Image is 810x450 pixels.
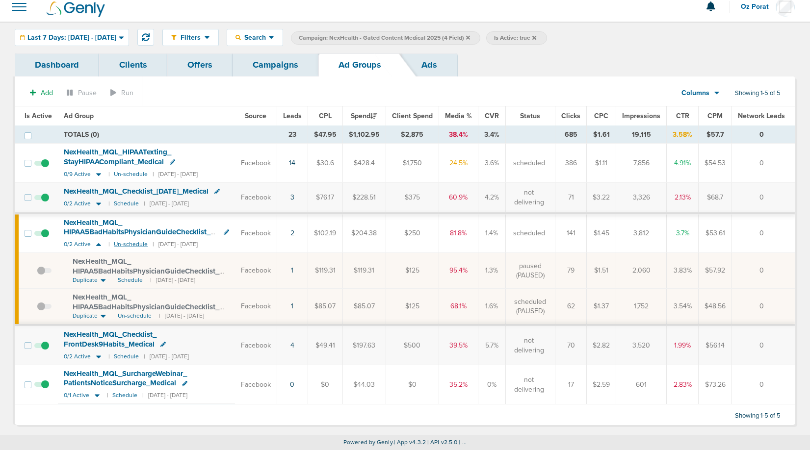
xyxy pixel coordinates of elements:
[616,213,667,253] td: 3,812
[308,144,342,183] td: $30.6
[386,213,439,253] td: $250
[555,365,587,404] td: 17
[386,183,439,213] td: $375
[513,228,545,238] span: scheduled
[308,289,342,325] td: $85.07
[478,325,505,365] td: 5.7%
[555,253,587,289] td: 79
[299,34,470,42] span: Campaign: NexHealth - Gated Content Medical 2025 (4 Field)
[616,183,667,213] td: 3,326
[342,183,386,213] td: $228.51
[392,112,433,120] span: Client Spend
[741,3,776,10] span: Oz Porat
[351,112,377,120] span: Spend
[118,276,143,284] span: Schedule
[167,53,233,76] a: Offers
[732,365,795,404] td: 0
[478,365,505,404] td: 0%
[732,253,795,289] td: 0
[142,392,187,399] small: | [DATE] - [DATE]
[439,253,478,289] td: 95.4%
[555,183,587,213] td: 71
[235,144,277,183] td: Facebook
[342,213,386,253] td: $204.38
[308,325,342,365] td: $49.41
[64,392,89,399] span: 0/1 Active
[99,53,167,76] a: Clients
[342,253,386,289] td: $119.31
[478,289,505,325] td: 1.6%
[520,112,540,120] span: Status
[114,241,148,248] small: Un-schedule
[64,218,210,246] span: NexHealth_ MQL_ HIPAA5BadHabitsPhysicianGuideChecklist_ Medical
[112,392,137,399] small: Schedule
[494,34,536,42] span: Is Active: true
[676,112,689,120] span: CTR
[153,241,198,248] small: | [DATE] - [DATE]
[290,193,294,201] a: 3
[555,325,587,365] td: 70
[512,336,547,355] span: not delivering
[732,325,795,365] td: 0
[277,126,308,144] td: 23
[485,112,499,120] span: CVR
[73,293,219,321] span: NexHealth_ MQL_ HIPAA5BadHabitsPhysicianGuideChecklist_ Medical_ [DATE]?id=183&cmp_ id=9658082
[401,53,457,76] a: Ads
[735,89,781,98] span: Showing 1-5 of 5
[235,325,277,365] td: Facebook
[386,144,439,183] td: $1,750
[144,200,189,207] small: | [DATE] - [DATE]
[386,365,439,404] td: $0
[289,159,295,167] a: 14
[732,126,795,144] td: 0
[283,112,302,120] span: Leads
[616,253,667,289] td: 2,060
[439,213,478,253] td: 81.8%
[459,439,467,446] span: | ...
[108,200,109,207] small: |
[73,312,98,320] span: Duplicate
[308,365,342,404] td: $0
[291,266,293,275] a: 1
[108,241,109,248] small: |
[308,213,342,253] td: $102.19
[144,353,189,360] small: | [DATE] - [DATE]
[513,158,545,168] span: scheduled
[235,289,277,325] td: Facebook
[732,144,795,183] td: 0
[64,330,157,349] span: NexHealth_ MQL_ Checklist_ FrontDesk9Habits_ Medical
[616,325,667,365] td: 3,520
[41,89,53,97] span: Add
[555,289,587,325] td: 62
[505,289,555,325] td: scheduled (PAUSED)
[616,144,667,183] td: 7,856
[318,53,401,76] a: Ad Groups
[64,353,91,360] span: 0/2 Active
[235,213,277,253] td: Facebook
[699,325,732,365] td: $56.14
[587,183,616,213] td: $3.22
[235,183,277,213] td: Facebook
[290,341,294,350] a: 4
[108,171,109,178] small: |
[699,183,732,213] td: $68.7
[386,126,439,144] td: $2,875
[159,312,204,320] small: | [DATE] - [DATE]
[118,312,152,320] span: Un-schedule
[64,369,187,388] span: NexHealth_ MQL_ SurchargeWebinar_ PatientsNoticeSurcharge_ Medical
[667,365,699,404] td: 2.83%
[114,200,139,207] small: Schedule
[439,144,478,183] td: 24.5%
[64,171,91,178] span: 0/9 Active
[587,365,616,404] td: $2.59
[47,1,105,17] img: Genly
[153,171,198,178] small: | [DATE] - [DATE]
[64,148,171,166] span: NexHealth_ MQL_ HIPAATexting_ StayHIPAACompliant_ Medical
[386,289,439,325] td: $125
[699,365,732,404] td: $73.26
[245,112,266,120] span: Source
[667,126,699,144] td: 3.58%
[342,365,386,404] td: $44.03
[622,112,660,120] span: Impressions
